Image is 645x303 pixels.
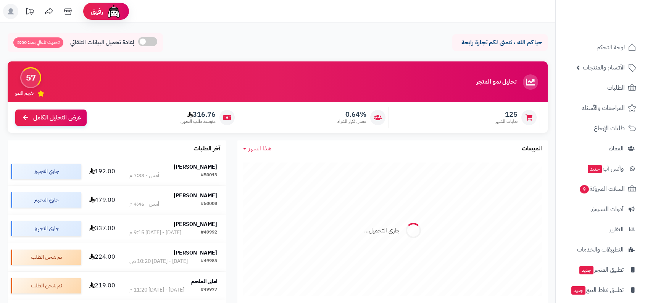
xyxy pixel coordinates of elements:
[84,186,121,214] td: 479.00
[593,21,638,37] img: logo-2.png
[11,278,81,293] div: تم شحن الطلب
[579,264,624,275] span: تطبيق المتجر
[560,281,640,299] a: تطبيق نقاط البيعجديد
[560,38,640,56] a: لوحة التحكم
[583,62,625,73] span: الأقسام والمنتجات
[174,192,217,200] strong: [PERSON_NAME]
[201,258,217,265] div: #49985
[560,220,640,239] a: التقارير
[597,42,625,53] span: لوحة التحكم
[560,160,640,178] a: وآتس آبجديد
[106,4,121,19] img: ai-face.png
[476,79,516,85] h3: تحليل نمو المتجر
[243,144,271,153] a: هذا الشهر
[364,226,400,235] div: جاري التحميل...
[174,163,217,171] strong: [PERSON_NAME]
[560,200,640,218] a: أدوات التسويق
[609,224,624,235] span: التقارير
[13,37,63,48] span: تحديث تلقائي بعد: 5:00
[129,229,181,237] div: [DATE] - [DATE] 9:15 م
[11,164,81,179] div: جاري التجهيز
[70,38,134,47] span: إعادة تحميل البيانات التلقائي
[458,38,542,47] p: حياكم الله ، نتمنى لكم تجارة رابحة
[560,79,640,97] a: الطلبات
[15,90,34,97] span: تقييم النمو
[174,220,217,228] strong: [PERSON_NAME]
[84,214,121,243] td: 337.00
[594,123,625,134] span: طلبات الإرجاع
[11,221,81,236] div: جاري التجهيز
[609,143,624,154] span: العملاء
[129,258,188,265] div: [DATE] - [DATE] 10:20 ص
[607,82,625,93] span: الطلبات
[495,118,518,125] span: طلبات الشهر
[560,240,640,259] a: التطبيقات والخدمات
[181,118,216,125] span: متوسط طلب العميل
[33,113,81,122] span: عرض التحليل الكامل
[571,285,624,295] span: تطبيق نقاط البيع
[11,250,81,265] div: تم شحن الطلب
[129,286,184,294] div: [DATE] - [DATE] 11:20 م
[201,200,217,208] div: #50008
[588,165,602,173] span: جديد
[248,144,271,153] span: هذا الشهر
[193,145,220,152] h3: آخر الطلبات
[560,139,640,158] a: العملاء
[571,286,585,295] span: جديد
[84,243,121,271] td: 224.00
[579,184,625,194] span: السلات المتروكة
[181,110,216,119] span: 316.76
[91,7,103,16] span: رفيق
[191,277,217,285] strong: اماني الملحم
[201,286,217,294] div: #49977
[337,118,366,125] span: معدل تكرار الشراء
[577,244,624,255] span: التطبيقات والخدمات
[560,119,640,137] a: طلبات الإرجاع
[522,145,542,152] h3: المبيعات
[174,249,217,257] strong: [PERSON_NAME]
[129,172,159,179] div: أمس - 7:33 م
[579,266,593,274] span: جديد
[587,163,624,174] span: وآتس آب
[495,110,518,119] span: 125
[84,157,121,185] td: 192.00
[582,103,625,113] span: المراجعات والأسئلة
[129,200,159,208] div: أمس - 4:46 م
[590,204,624,214] span: أدوات التسويق
[201,229,217,237] div: #49992
[201,172,217,179] div: #50013
[580,185,589,193] span: 9
[560,180,640,198] a: السلات المتروكة9
[20,4,39,21] a: تحديثات المنصة
[11,192,81,208] div: جاري التجهيز
[84,272,121,300] td: 219.00
[15,110,87,126] a: عرض التحليل الكامل
[337,110,366,119] span: 0.64%
[560,99,640,117] a: المراجعات والأسئلة
[560,261,640,279] a: تطبيق المتجرجديد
